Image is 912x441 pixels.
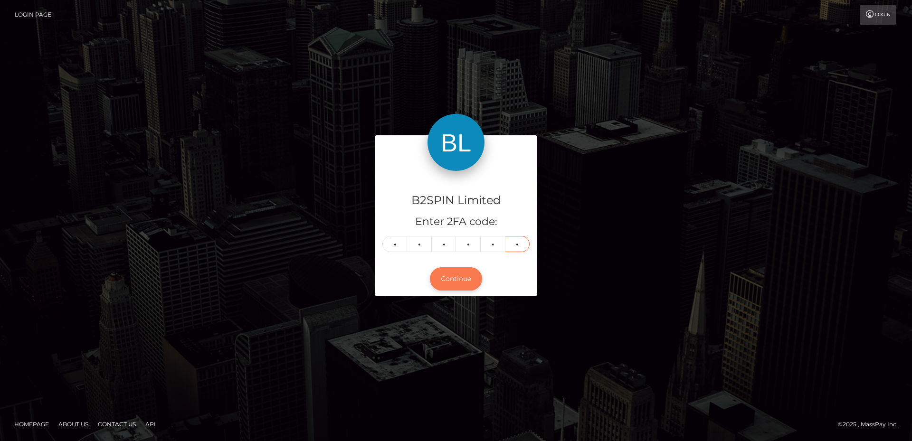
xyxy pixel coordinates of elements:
[382,192,530,209] h4: B2SPIN Limited
[860,5,896,25] a: Login
[142,417,160,432] a: API
[430,267,482,291] button: Continue
[55,417,92,432] a: About Us
[10,417,53,432] a: Homepage
[94,417,140,432] a: Contact Us
[382,215,530,229] h5: Enter 2FA code:
[427,114,484,171] img: B2SPIN Limited
[15,5,51,25] a: Login Page
[838,419,905,430] div: © 2025 , MassPay Inc.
